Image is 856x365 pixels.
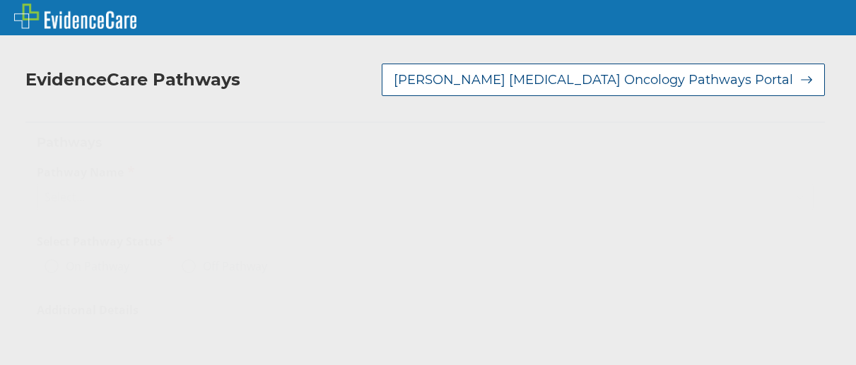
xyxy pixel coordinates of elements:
[14,4,136,29] img: EvidenceCare
[37,134,814,151] h2: Pathways
[25,69,240,90] h2: EvidenceCare Pathways
[45,189,85,205] div: Select...
[37,302,814,318] label: Additional Details
[394,71,793,88] span: [PERSON_NAME] [MEDICAL_DATA] Oncology Pathways Portal
[37,164,814,180] label: Pathway Name
[45,259,129,273] label: On Pathway
[182,259,267,273] label: Off Pathway
[37,233,420,249] h2: Select Pathway Status
[382,64,825,96] button: [PERSON_NAME] [MEDICAL_DATA] Oncology Pathways Portal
